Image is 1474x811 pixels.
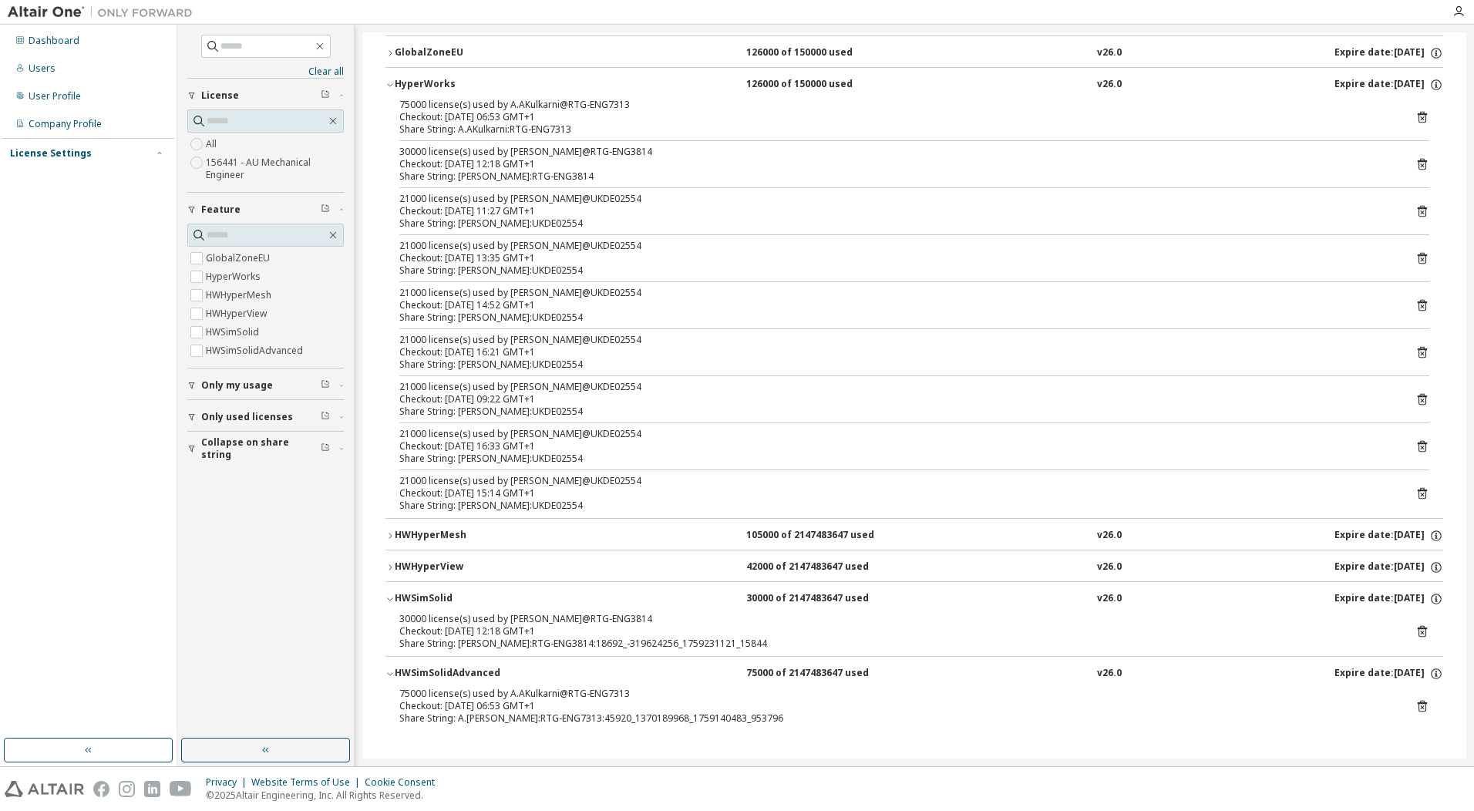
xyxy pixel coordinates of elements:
[399,712,1392,725] div: Share String: A.[PERSON_NAME]:RTG-ENG7313:45920_1370189968_1759140483_953796
[1097,592,1122,606] div: v26.0
[206,789,444,802] p: © 2025 Altair Engineering, Inc. All Rights Reserved.
[399,193,1392,205] div: 21000 license(s) used by [PERSON_NAME]@UKDE02554
[5,781,84,797] img: altair_logo.svg
[399,440,1392,453] div: Checkout: [DATE] 16:33 GMT+1
[399,334,1392,346] div: 21000 license(s) used by [PERSON_NAME]@UKDE02554
[399,625,1392,638] div: Checkout: [DATE] 12:18 GMT+1
[746,46,885,60] div: 126000 of 150000 used
[399,358,1392,371] div: Share String: [PERSON_NAME]:UKDE02554
[365,776,444,789] div: Cookie Consent
[1097,46,1122,60] div: v26.0
[1097,560,1122,574] div: v26.0
[8,5,200,20] img: Altair One
[399,299,1392,311] div: Checkout: [DATE] 14:52 GMT+1
[385,68,1443,102] button: HyperWorks126000 of 150000 usedv26.0Expire date:[DATE]
[1334,592,1443,606] div: Expire date: [DATE]
[399,393,1392,405] div: Checkout: [DATE] 09:22 GMT+1
[10,147,92,160] div: License Settings
[399,99,1392,111] div: 75000 license(s) used by A.AKulkarni@RTG-ENG7313
[385,36,1443,70] button: GlobalZoneEU126000 of 150000 usedv26.0Expire date:[DATE]
[399,453,1392,465] div: Share String: [PERSON_NAME]:UKDE02554
[746,78,885,92] div: 126000 of 150000 used
[385,519,1443,553] button: HWHyperMesh105000 of 2147483647 usedv26.0Expire date:[DATE]
[93,781,109,797] img: facebook.svg
[206,776,251,789] div: Privacy
[321,411,330,423] span: Clear filter
[170,781,192,797] img: youtube.svg
[395,46,533,60] div: GlobalZoneEU
[746,592,885,606] div: 30000 of 2147483647 used
[119,781,135,797] img: instagram.svg
[1334,667,1443,681] div: Expire date: [DATE]
[385,550,1443,584] button: HWHyperView42000 of 2147483647 usedv26.0Expire date:[DATE]
[206,342,306,360] label: HWSimSolidAdvanced
[746,529,885,543] div: 105000 of 2147483647 used
[399,158,1392,170] div: Checkout: [DATE] 12:18 GMT+1
[321,89,330,102] span: Clear filter
[399,264,1392,277] div: Share String: [PERSON_NAME]:UKDE02554
[399,428,1392,440] div: 21000 license(s) used by [PERSON_NAME]@UKDE02554
[321,379,330,392] span: Clear filter
[206,249,273,268] label: GlobalZoneEU
[1097,667,1122,681] div: v26.0
[399,638,1392,650] div: Share String: [PERSON_NAME]:RTG-ENG3814:18692_-319624256_1759231121_15844
[187,193,344,227] button: Feature
[201,436,321,461] span: Collapse on share string
[395,560,533,574] div: HWHyperView
[206,286,274,305] label: HWHyperMesh
[746,667,885,681] div: 75000 of 2147483647 used
[206,305,270,323] label: HWHyperView
[321,204,330,216] span: Clear filter
[187,66,344,78] a: Clear all
[399,487,1392,500] div: Checkout: [DATE] 15:14 GMT+1
[187,368,344,402] button: Only my usage
[1097,78,1122,92] div: v26.0
[201,411,293,423] span: Only used licenses
[144,781,160,797] img: linkedin.svg
[385,657,1443,691] button: HWSimSolidAdvanced75000 of 2147483647 usedv26.0Expire date:[DATE]
[29,90,81,103] div: User Profile
[395,667,533,681] div: HWSimSolidAdvanced
[385,582,1443,616] button: HWSimSolid30000 of 2147483647 usedv26.0Expire date:[DATE]
[29,118,102,130] div: Company Profile
[399,311,1392,324] div: Share String: [PERSON_NAME]:UKDE02554
[187,400,344,434] button: Only used licenses
[1334,529,1443,543] div: Expire date: [DATE]
[399,287,1392,299] div: 21000 license(s) used by [PERSON_NAME]@UKDE02554
[206,153,344,184] label: 156441 - AU Mechanical Engineer
[1334,560,1443,574] div: Expire date: [DATE]
[399,475,1392,487] div: 21000 license(s) used by [PERSON_NAME]@UKDE02554
[206,323,262,342] label: HWSimSolid
[395,529,533,543] div: HWHyperMesh
[399,205,1392,217] div: Checkout: [DATE] 11:27 GMT+1
[1334,46,1443,60] div: Expire date: [DATE]
[399,381,1392,393] div: 21000 license(s) used by [PERSON_NAME]@UKDE02554
[395,78,533,92] div: HyperWorks
[206,268,264,286] label: HyperWorks
[251,776,365,789] div: Website Terms of Use
[187,432,344,466] button: Collapse on share string
[399,111,1392,123] div: Checkout: [DATE] 06:53 GMT+1
[399,217,1392,230] div: Share String: [PERSON_NAME]:UKDE02554
[399,500,1392,512] div: Share String: [PERSON_NAME]:UKDE02554
[1097,529,1122,543] div: v26.0
[399,405,1392,418] div: Share String: [PERSON_NAME]:UKDE02554
[399,613,1392,625] div: 30000 license(s) used by [PERSON_NAME]@RTG-ENG3814
[399,252,1392,264] div: Checkout: [DATE] 13:35 GMT+1
[399,123,1392,136] div: Share String: A.AKulkarni:RTG-ENG7313
[399,240,1392,252] div: 21000 license(s) used by [PERSON_NAME]@UKDE02554
[399,688,1392,700] div: 75000 license(s) used by A.AKulkarni@RTG-ENG7313
[29,35,79,47] div: Dashboard
[399,346,1392,358] div: Checkout: [DATE] 16:21 GMT+1
[746,560,885,574] div: 42000 of 2147483647 used
[321,443,330,455] span: Clear filter
[1334,78,1443,92] div: Expire date: [DATE]
[187,79,344,113] button: License
[201,89,239,102] span: License
[399,146,1392,158] div: 30000 license(s) used by [PERSON_NAME]@RTG-ENG3814
[395,592,533,606] div: HWSimSolid
[201,379,273,392] span: Only my usage
[29,62,56,75] div: Users
[201,204,241,216] span: Feature
[399,170,1392,183] div: Share String: [PERSON_NAME]:RTG-ENG3814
